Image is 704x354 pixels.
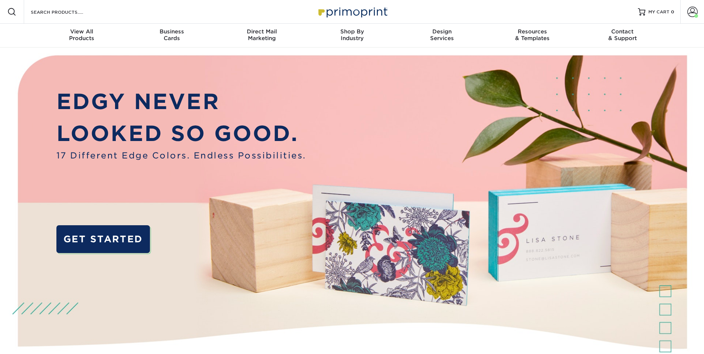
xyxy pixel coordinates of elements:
[671,9,674,14] span: 0
[307,24,397,47] a: Shop ByIndustry
[487,28,577,42] div: & Templates
[487,24,577,47] a: Resources& Templates
[127,24,217,47] a: BusinessCards
[397,28,487,42] div: Services
[487,28,577,35] span: Resources
[648,9,669,15] span: MY CART
[397,28,487,35] span: Design
[37,28,127,42] div: Products
[397,24,487,47] a: DesignServices
[217,28,307,35] span: Direct Mail
[30,7,102,16] input: SEARCH PRODUCTS.....
[577,28,668,42] div: & Support
[217,24,307,47] a: Direct MailMarketing
[56,86,306,117] p: EDGY NEVER
[315,4,389,20] img: Primoprint
[37,28,127,35] span: View All
[37,24,127,47] a: View AllProducts
[217,28,307,42] div: Marketing
[56,149,306,162] span: 17 Different Edge Colors. Endless Possibilities.
[127,28,217,42] div: Cards
[307,28,397,35] span: Shop By
[307,28,397,42] div: Industry
[56,118,306,149] p: LOOKED SO GOOD.
[577,28,668,35] span: Contact
[56,225,150,253] a: GET STARTED
[127,28,217,35] span: Business
[577,24,668,47] a: Contact& Support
